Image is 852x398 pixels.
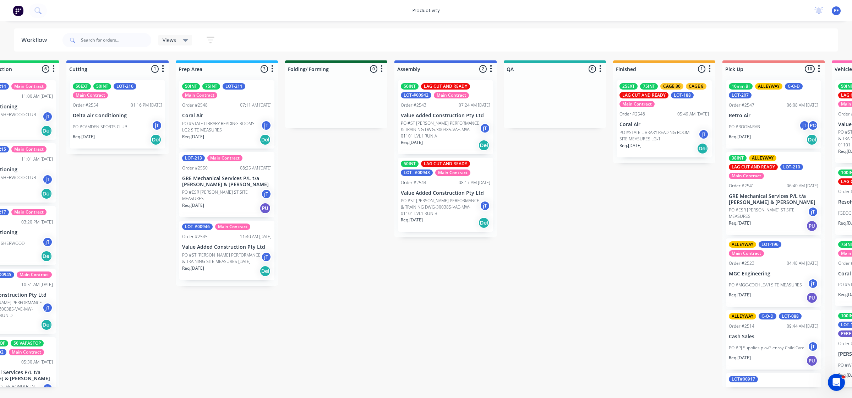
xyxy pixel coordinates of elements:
div: Main Contract [11,146,47,152]
div: 06:40 AM [DATE] [787,183,818,189]
div: jT [42,237,53,247]
div: LOT-213 [182,155,205,161]
p: PO #ESR [PERSON_NAME] ST SITE MEASURES [182,189,261,202]
div: CAGE 30 [660,83,683,90]
p: PO #ESR [PERSON_NAME] ST SITE MEASURES [729,207,808,220]
div: 10:51 AM [DATE] [21,281,53,288]
div: LOT--#00943 [401,170,433,176]
div: 50INT [401,83,419,90]
p: Req. [DATE] [401,139,423,146]
div: jT [261,252,272,262]
span: Views [163,36,176,44]
div: 06:08 AM [DATE] [787,102,818,108]
div: Main Contract [182,92,217,98]
div: C-O-D [785,83,803,90]
p: Req. [DATE] [401,217,423,223]
div: ALLEYWAYC-O-DLOT-088Order #251409:44 AM [DATE]Cash SalesPO #PJ Supplies p.o-Glenroy Child CarejTR... [726,310,821,370]
div: 50INT75INTLOT-211Main ContractOrder #254807:11 AM [DATE]Coral AirPO #STATE LIBRARY READING ROOMS ... [179,80,274,149]
div: LOT-196 [759,241,781,248]
div: 25EXT [619,83,638,90]
div: jT [799,120,810,131]
p: Req. [DATE] [182,265,204,271]
div: 50 VAPASTOP [11,340,44,346]
p: PO #STATE LIBRARY READING ROOMS LG2 SITE MEASURES [182,120,261,133]
div: 09:44 AM [DATE] [787,323,818,329]
p: PO #MGC-COCHLEAR SITE MEASURES [729,282,802,288]
span: PF [834,7,839,14]
div: Del [41,125,52,136]
div: Order #2468 [729,386,754,392]
img: Factory [13,5,23,16]
div: 50INT [93,83,111,90]
div: Del [150,134,162,145]
div: Main Contract [215,224,250,230]
p: Coral Air [619,122,709,128]
div: jT [42,302,53,313]
div: Main Contract [17,271,52,278]
p: GRE Mechanical Services P/L t/a [PERSON_NAME] & [PERSON_NAME] [729,193,818,205]
div: Order #2514 [729,323,754,329]
div: Del [41,251,52,262]
div: Del [41,188,52,199]
div: jT [698,129,709,140]
div: LOT-#00942 [401,92,431,98]
div: Del [806,134,818,145]
div: Order #2554 [73,102,98,108]
div: Del [260,265,271,277]
div: Main Contract [729,250,764,257]
div: 38INT [729,155,747,161]
div: Order #2523 [729,260,754,267]
div: Order #2545 [182,233,208,240]
div: PO [808,120,818,131]
div: LOT#00917 [729,376,758,382]
div: Del [478,217,490,228]
div: jT [808,341,818,352]
div: CAGE 8 [686,83,706,90]
input: Search for orders... [81,33,151,47]
div: Order #2547 [729,102,754,108]
p: PO #ST [PERSON_NAME] PERFORMANCE & TRAINING SITE MEASURES [DATE] [182,252,261,265]
div: LOT-088 [779,313,802,319]
div: Main Contract [434,92,469,98]
div: 10mm BIALLEYWAYC-O-DLOT-207Order #254706:08 AM [DATE]Retro AirPO #ROOM-RABjTPOReq.[DATE]Del [726,80,821,149]
p: Value Added Construction Pty Ltd [182,244,272,250]
div: jT [808,206,818,217]
div: LOT-207 [729,92,752,98]
div: 05:30 AM [DATE] [21,359,53,365]
div: PU [806,355,818,366]
div: productivity [409,5,443,16]
p: PO #ST [PERSON_NAME] PERFORMANCE & TRAINING DWG-300385-VAE-MW-01101 LVL1 RUN B [401,198,480,217]
p: Req. [DATE] [729,292,751,298]
div: 08:17 AM [DATE] [459,179,490,186]
div: jT [261,189,272,199]
div: Main Contract [9,349,44,355]
div: PU [260,203,271,214]
p: PO #PJ Supplies p.o-Glenroy Child Care [729,345,804,351]
div: 75INT [202,83,220,90]
p: Req. [DATE] [729,220,751,226]
div: LOT-188 [671,92,694,98]
div: ALLEYWAYLOT-196Main ContractOrder #252304:48 AM [DATE]MGC EngineeringPO #MGC-COCHLEAR SITE MEASUR... [726,238,821,307]
div: Order #2546 [619,111,645,117]
div: 75INT [640,83,658,90]
div: 50INT [182,83,200,90]
div: Main Contract [729,173,764,179]
div: LAG CUT AND READY [729,164,778,170]
div: Main Contract [207,155,242,161]
div: Main Contract [11,83,47,90]
p: Coral Air [182,113,272,119]
div: 50INTLAG CUT AND READYLOT-#00942Main ContractOrder #254307:24 AM [DATE]Value Added Construction P... [398,80,493,154]
div: 10mm BI [729,83,753,90]
p: PO #CAMDEN SPORTS CLUB [73,124,127,130]
div: Main Contract [11,209,47,215]
p: Req. [DATE] [182,202,204,209]
div: 07:24 AM [DATE] [459,102,490,108]
div: 04:48 AM [DATE] [787,260,818,267]
div: 11:40 AM [DATE] [240,233,272,240]
div: Del [260,134,271,145]
div: ALLEYWAY [749,155,776,161]
p: MGC Engineering [729,271,818,277]
div: 50EXT50INTLOT-216Main ContractOrder #255401:16 PM [DATE]Delta Air ConditioningPO #CAMDEN SPORTS C... [70,80,165,149]
div: 03:20 PM [DATE] [21,219,53,225]
div: 11:00 AM [DATE] [21,93,53,99]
